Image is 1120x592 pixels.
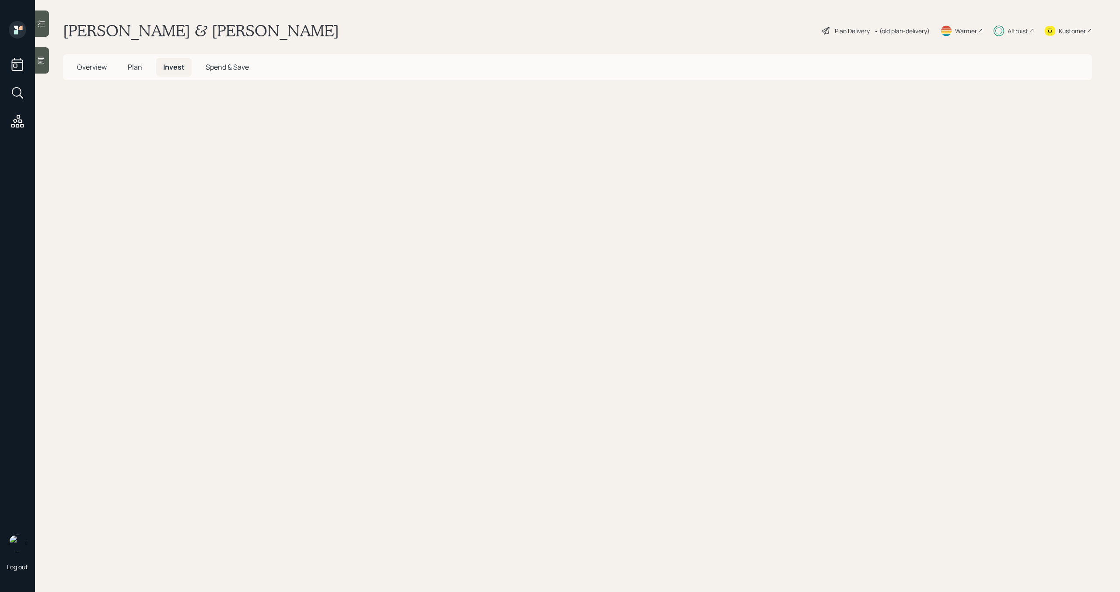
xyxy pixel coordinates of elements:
span: Overview [77,62,107,72]
img: michael-russo-headshot.png [9,535,26,552]
span: Plan [128,62,142,72]
h1: [PERSON_NAME] & [PERSON_NAME] [63,21,339,40]
div: Kustomer [1059,26,1086,35]
span: Invest [163,62,185,72]
div: Log out [7,563,28,571]
div: • (old plan-delivery) [874,26,930,35]
div: Plan Delivery [835,26,870,35]
span: Spend & Save [206,62,249,72]
div: Warmer [955,26,977,35]
div: Altruist [1008,26,1028,35]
